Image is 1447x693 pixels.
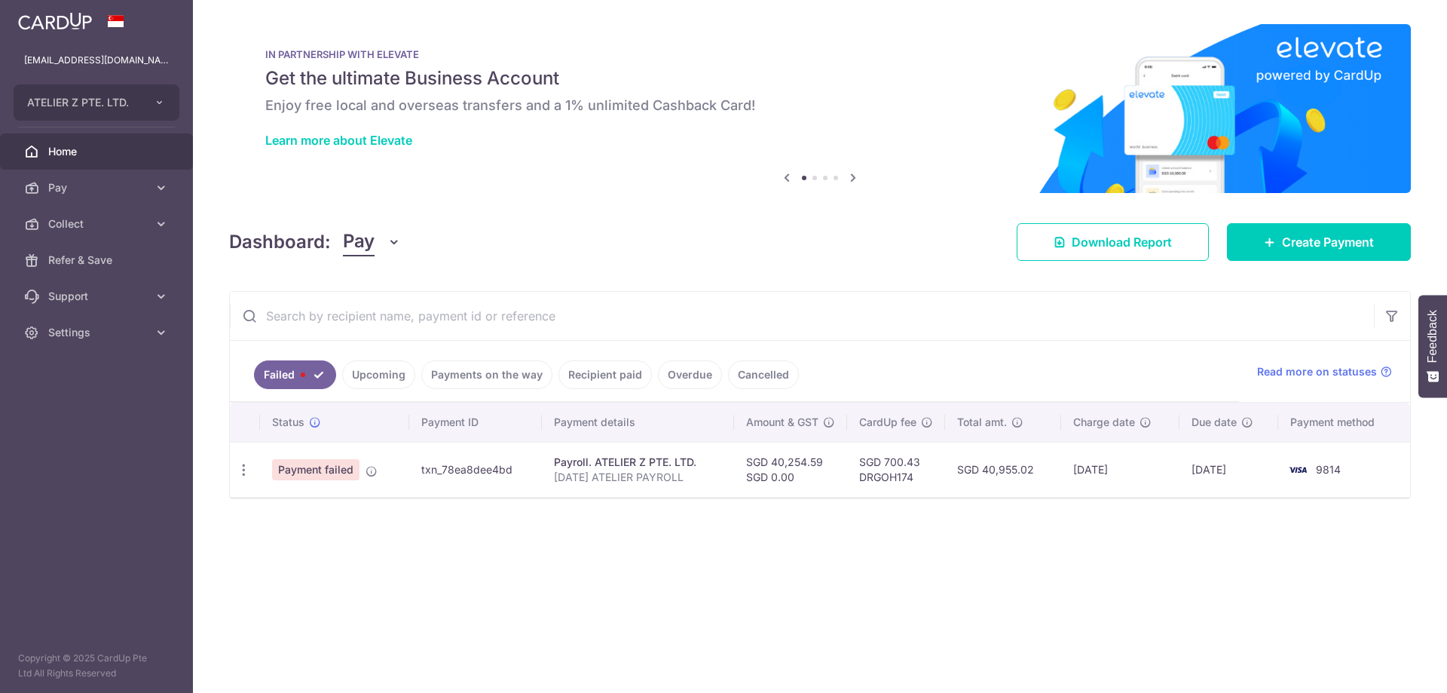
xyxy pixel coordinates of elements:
span: Download Report [1072,233,1172,251]
button: ATELIER Z PTE. LTD. [14,84,179,121]
td: [DATE] [1179,442,1278,497]
span: Refer & Save [48,253,148,268]
img: CardUp [18,12,92,30]
td: txn_78ea8dee4bd [409,442,542,497]
th: Payment ID [409,403,542,442]
img: Renovation banner [229,24,1411,193]
a: Cancelled [728,360,799,389]
span: Pay [48,180,148,195]
th: Payment method [1278,403,1410,442]
a: Upcoming [342,360,415,389]
a: Recipient paid [558,360,652,389]
span: Total amt. [957,415,1007,430]
img: Bank Card [1283,461,1313,479]
input: Search by recipient name, payment id or reference [230,292,1374,340]
span: 9814 [1316,463,1341,476]
td: SGD 700.43 DRGOH174 [847,442,945,497]
span: Due date [1192,415,1237,430]
span: ATELIER Z PTE. LTD. [27,95,139,110]
p: [EMAIL_ADDRESS][DOMAIN_NAME] [24,53,169,68]
a: Learn more about Elevate [265,133,412,148]
th: Payment details [542,403,733,442]
iframe: Opens a widget where you can find more information [1351,648,1432,685]
td: SGD 40,955.02 [945,442,1061,497]
span: Create Payment [1282,233,1374,251]
span: Status [272,415,304,430]
a: Failed [254,360,336,389]
h5: Get the ultimate Business Account [265,66,1375,90]
p: IN PARTNERSHIP WITH ELEVATE [265,48,1375,60]
a: Create Payment [1227,223,1411,261]
a: Download Report [1017,223,1209,261]
span: Feedback [1426,310,1439,363]
a: Overdue [658,360,722,389]
button: Feedback - Show survey [1418,295,1447,397]
span: Collect [48,216,148,232]
span: Amount & GST [746,415,818,430]
a: Payments on the way [421,360,552,389]
td: [DATE] [1061,442,1179,497]
p: [DATE] ATELIER PAYROLL [554,470,721,485]
span: Charge date [1073,415,1135,430]
span: Pay [343,228,375,256]
h4: Dashboard: [229,228,331,256]
span: CardUp fee [859,415,916,430]
span: Settings [48,325,148,340]
span: Read more on statuses [1257,364,1377,379]
div: Payroll. ATELIER Z PTE. LTD. [554,455,721,470]
h6: Enjoy free local and overseas transfers and a 1% unlimited Cashback Card! [265,97,1375,115]
span: Home [48,144,148,159]
span: Payment failed [272,459,359,480]
td: SGD 40,254.59 SGD 0.00 [734,442,847,497]
span: Support [48,289,148,304]
a: Read more on statuses [1257,364,1392,379]
button: Pay [343,228,401,256]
